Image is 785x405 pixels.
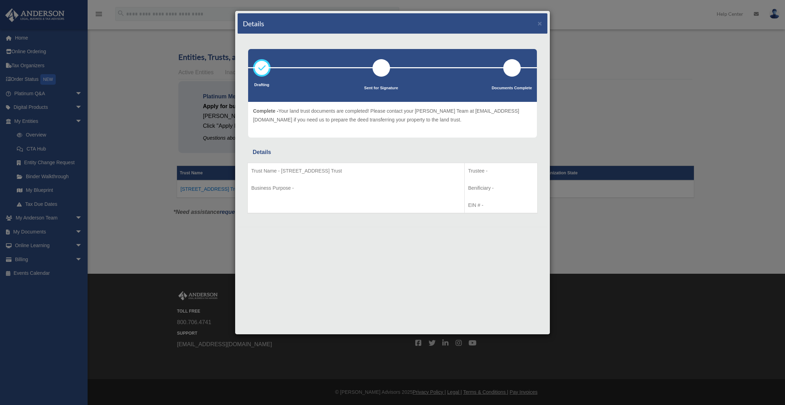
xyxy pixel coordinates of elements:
[253,108,278,114] span: Complete -
[492,85,532,92] p: Documents Complete
[253,82,271,89] p: Drafting
[468,201,534,210] p: EIN # -
[468,167,534,175] p: Trustee -
[243,19,264,28] h4: Details
[364,85,398,92] p: Sent for Signature
[253,107,532,124] p: Your land trust documents are completed! Please contact your [PERSON_NAME] Team at [EMAIL_ADDRESS...
[251,184,461,193] p: Business Purpose -
[253,147,532,157] div: Details
[538,20,542,27] button: ×
[251,167,461,175] p: Trust Name - [STREET_ADDRESS] Trust
[468,184,534,193] p: Benificiary -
